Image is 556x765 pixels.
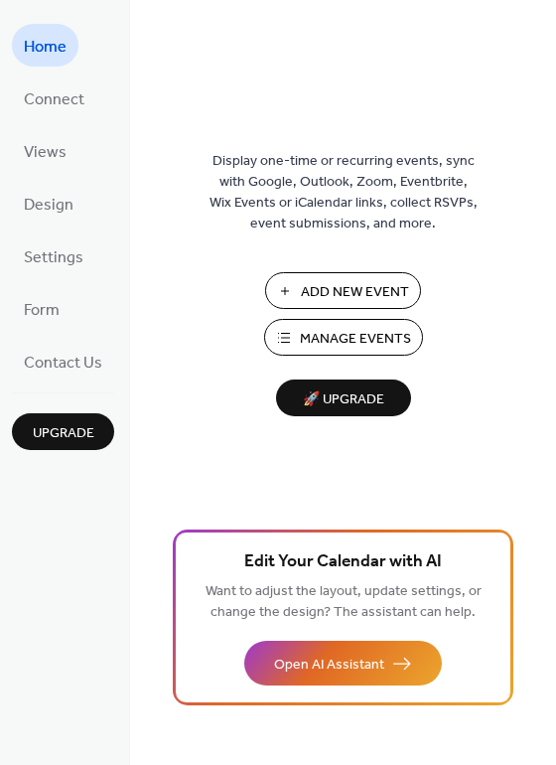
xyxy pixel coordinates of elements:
[276,380,411,416] button: 🚀 Upgrade
[12,24,78,67] a: Home
[265,272,421,309] button: Add New Event
[24,32,67,63] span: Home
[12,76,96,119] a: Connect
[12,129,78,172] a: Views
[12,234,95,277] a: Settings
[12,340,114,382] a: Contact Us
[300,329,411,350] span: Manage Events
[288,386,399,413] span: 🚀 Upgrade
[24,137,67,168] span: Views
[274,655,384,676] span: Open AI Assistant
[206,578,482,626] span: Want to adjust the layout, update settings, or change the design? The assistant can help.
[244,548,442,576] span: Edit Your Calendar with AI
[12,413,114,450] button: Upgrade
[24,295,60,326] span: Form
[24,242,83,273] span: Settings
[209,151,478,234] span: Display one-time or recurring events, sync with Google, Outlook, Zoom, Eventbrite, Wix Events or ...
[264,319,423,356] button: Manage Events
[33,423,94,444] span: Upgrade
[24,84,84,115] span: Connect
[24,348,102,379] span: Contact Us
[24,190,73,221] span: Design
[301,282,409,303] span: Add New Event
[12,182,85,225] a: Design
[12,287,71,330] a: Form
[244,641,442,686] button: Open AI Assistant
